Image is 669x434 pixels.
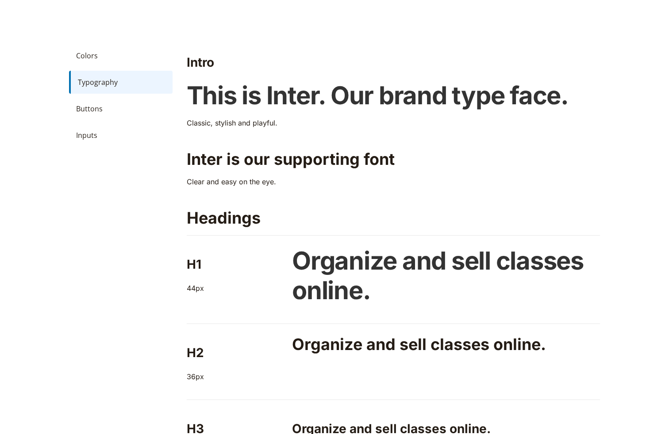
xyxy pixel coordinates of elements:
h2: Organize and sell classes online. [292,335,600,354]
h2: Inter is our supporting font [187,149,600,169]
div: H2 [187,345,204,361]
div: 36px [187,371,204,382]
p: Clear and easy on the eye. [187,176,468,187]
h2: Headings [187,208,600,228]
div: Colors [76,51,158,60]
div: Inputs [76,131,158,140]
h3: Intro [187,55,600,70]
p: Classic, stylish and playful. [187,118,468,128]
div: Buttons [76,104,158,113]
h1: This is Inter. Our brand type face. [187,81,600,110]
div: H1 [187,257,201,272]
h1: Organize and sell classes online. [292,246,600,305]
div: 44px [187,283,204,293]
div: Typography [78,78,158,87]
